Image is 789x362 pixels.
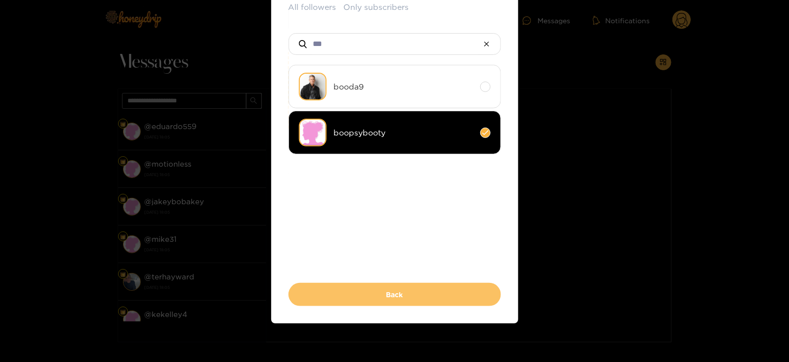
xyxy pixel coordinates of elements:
[334,127,473,138] span: boopsybooty
[334,81,473,92] span: booda9
[299,119,327,146] img: no-avatar.png
[344,1,409,13] button: Only subscribers
[289,283,501,306] button: Back
[289,1,336,13] button: All followers
[299,73,327,100] img: xocgr-male-model-photography-fort-lauderdale-0016.jpg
